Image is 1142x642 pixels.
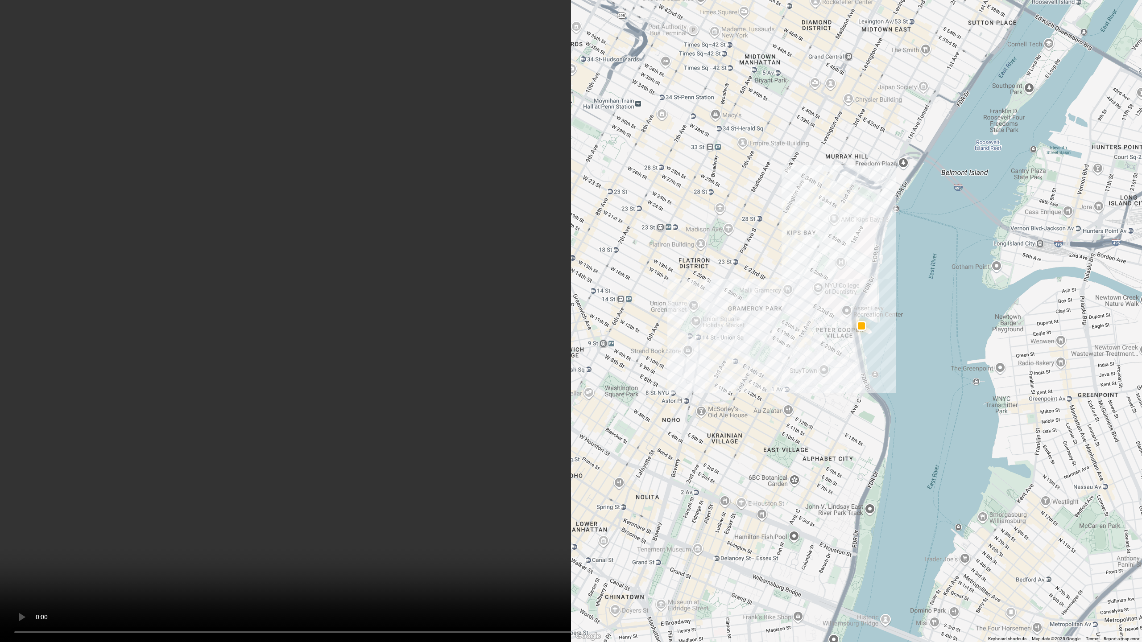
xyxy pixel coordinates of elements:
[1104,636,1139,641] a: Report a map error
[1032,636,1080,641] span: Map data ©2025 Google
[573,630,603,642] a: Open this area in Google Maps (opens a new window)
[1086,636,1098,641] a: Terms (opens in new tab)
[988,636,1026,642] button: Keyboard shortcuts
[573,630,603,642] img: Google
